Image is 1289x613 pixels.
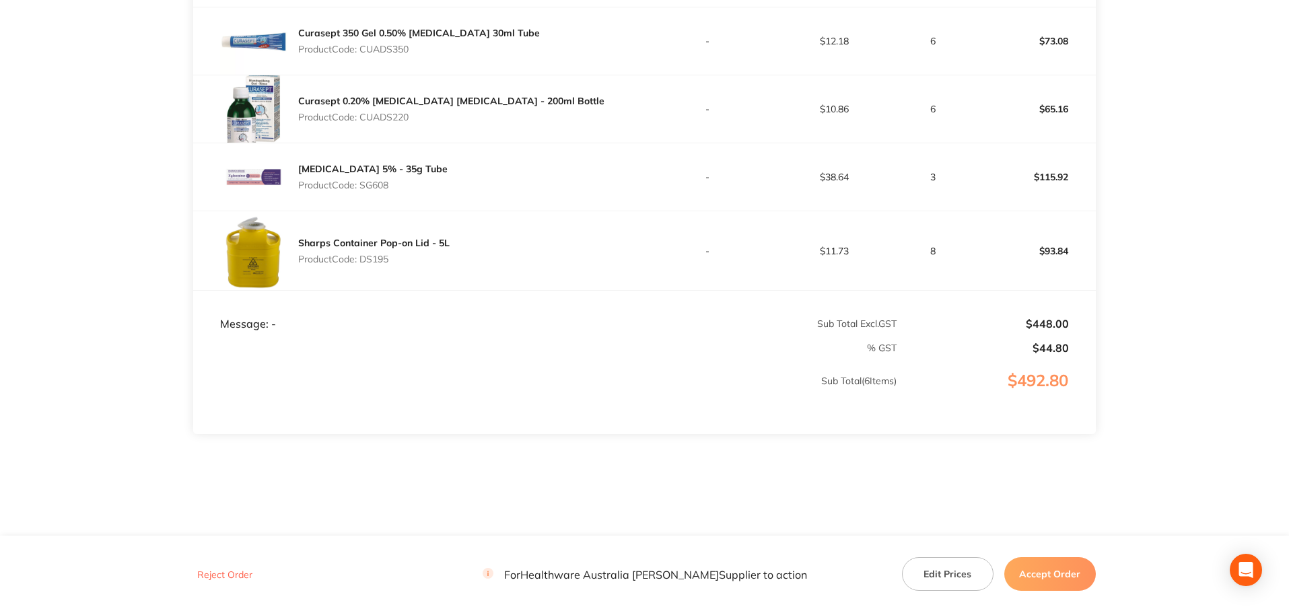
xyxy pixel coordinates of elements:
[220,7,287,75] img: cjh2dzhldQ
[771,36,897,46] p: $12.18
[646,172,771,182] p: -
[298,163,448,175] a: [MEDICAL_DATA] 5% - 35g Tube
[970,161,1095,193] p: $115.92
[298,27,540,39] a: Curasept 350 Gel 0.50% [MEDICAL_DATA] 30ml Tube
[646,318,897,329] p: Sub Total Excl. GST
[298,237,450,249] a: Sharps Container Pop-on Lid - 5L
[970,25,1095,57] p: $73.08
[194,375,897,413] p: Sub Total ( 6 Items)
[1230,554,1262,586] div: Open Intercom Messenger
[898,318,1069,330] p: $448.00
[220,75,287,143] img: NWp2YnY2aQ
[646,36,771,46] p: -
[193,291,644,331] td: Message: -
[646,246,771,256] p: -
[220,211,287,290] img: dGhyNnl1dQ
[1004,557,1096,591] button: Accept Order
[298,254,450,264] p: Product Code: DS195
[298,44,540,55] p: Product Code: CUADS350
[193,569,256,581] button: Reject Order
[194,342,897,353] p: % GST
[298,95,604,107] a: Curasept 0.20% [MEDICAL_DATA] [MEDICAL_DATA] - 200ml Bottle
[483,568,807,581] p: For Healthware Australia [PERSON_NAME] Supplier to action
[771,104,897,114] p: $10.86
[771,172,897,182] p: $38.64
[298,112,604,122] p: Product Code: CUADS220
[902,557,994,591] button: Edit Prices
[898,246,969,256] p: 8
[646,104,771,114] p: -
[220,143,287,211] img: ZmpzcGlyNA
[898,172,969,182] p: 3
[898,342,1069,354] p: $44.80
[970,235,1095,267] p: $93.84
[898,36,969,46] p: 6
[898,104,969,114] p: 6
[298,180,448,190] p: Product Code: SG608
[771,246,897,256] p: $11.73
[970,93,1095,125] p: $65.16
[898,371,1095,417] p: $492.80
